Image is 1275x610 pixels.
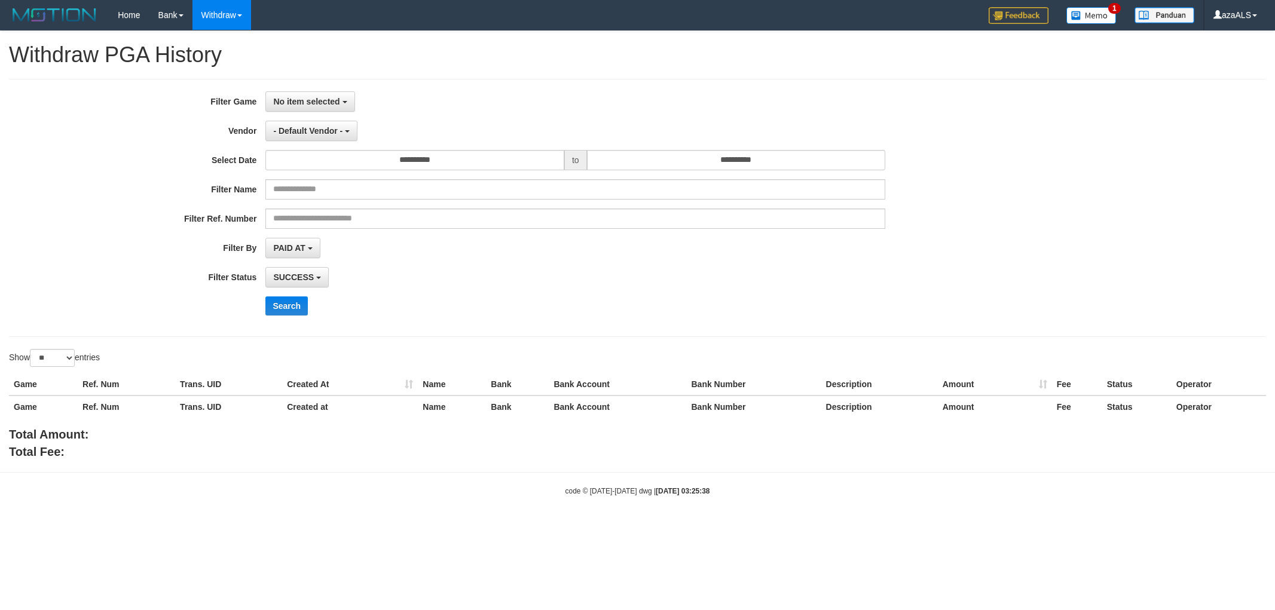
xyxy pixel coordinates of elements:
[486,396,549,418] th: Bank
[1066,7,1117,24] img: Button%20Memo.svg
[273,243,305,253] span: PAID AT
[9,428,88,441] b: Total Amount:
[1052,396,1102,418] th: Fee
[418,373,486,396] th: Name
[565,487,710,495] small: code © [DATE]-[DATE] dwg |
[938,396,1052,418] th: Amount
[1102,373,1172,396] th: Status
[821,396,938,418] th: Description
[9,349,100,367] label: Show entries
[175,373,282,396] th: Trans. UID
[1102,396,1172,418] th: Status
[265,91,354,112] button: No item selected
[9,6,100,24] img: MOTION_logo.png
[1172,373,1266,396] th: Operator
[1108,3,1121,14] span: 1
[273,272,314,282] span: SUCCESS
[9,396,78,418] th: Game
[564,150,587,170] span: to
[656,487,710,495] strong: [DATE] 03:25:38
[282,373,418,396] th: Created At
[282,396,418,418] th: Created at
[686,396,821,418] th: Bank Number
[30,349,75,367] select: Showentries
[989,7,1048,24] img: Feedback.jpg
[265,121,357,141] button: - Default Vendor -
[1135,7,1194,23] img: panduan.png
[175,396,282,418] th: Trans. UID
[273,126,343,136] span: - Default Vendor -
[549,396,686,418] th: Bank Account
[265,238,320,258] button: PAID AT
[9,373,78,396] th: Game
[821,373,938,396] th: Description
[686,373,821,396] th: Bank Number
[78,373,175,396] th: Ref. Num
[9,43,1266,67] h1: Withdraw PGA History
[265,267,329,287] button: SUCCESS
[9,445,65,458] b: Total Fee:
[78,396,175,418] th: Ref. Num
[1052,373,1102,396] th: Fee
[938,373,1052,396] th: Amount
[486,373,549,396] th: Bank
[265,296,308,315] button: Search
[549,373,686,396] th: Bank Account
[418,396,486,418] th: Name
[1172,396,1266,418] th: Operator
[273,97,340,106] span: No item selected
